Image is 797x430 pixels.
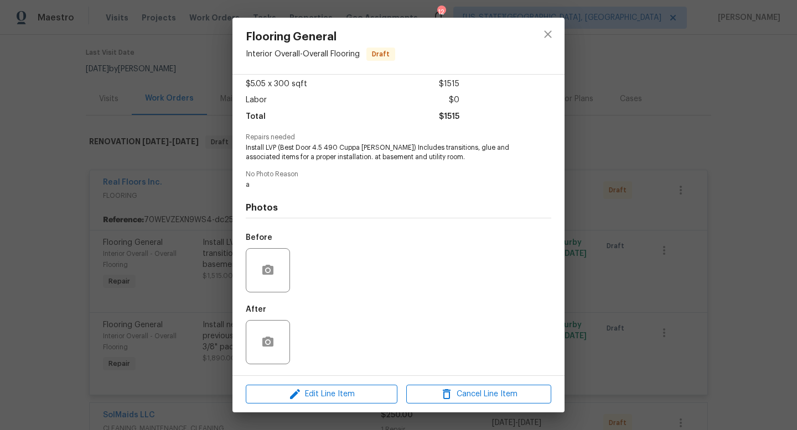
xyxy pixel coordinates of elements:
[246,76,307,92] span: $5.05 x 300 sqft
[246,31,395,43] span: Flooring General
[246,92,267,108] span: Labor
[246,143,521,162] span: Install LVP (Best Door 4.5 490 Cuppa [PERSON_NAME]) Includes transitions, glue and associated ite...
[439,109,459,125] span: $1515
[449,92,459,108] span: $0
[246,50,360,58] span: Interior Overall - Overall Flooring
[535,21,561,48] button: close
[246,134,551,141] span: Repairs needed
[246,385,397,404] button: Edit Line Item
[246,109,266,125] span: Total
[437,7,445,18] div: 12
[439,76,459,92] span: $1515
[249,387,394,401] span: Edit Line Item
[246,306,266,313] h5: After
[246,180,521,190] span: a
[368,49,394,60] span: Draft
[246,171,551,178] span: No Photo Reason
[406,385,551,404] button: Cancel Line Item
[410,387,548,401] span: Cancel Line Item
[246,234,272,242] h5: Before
[246,202,551,213] h4: Photos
